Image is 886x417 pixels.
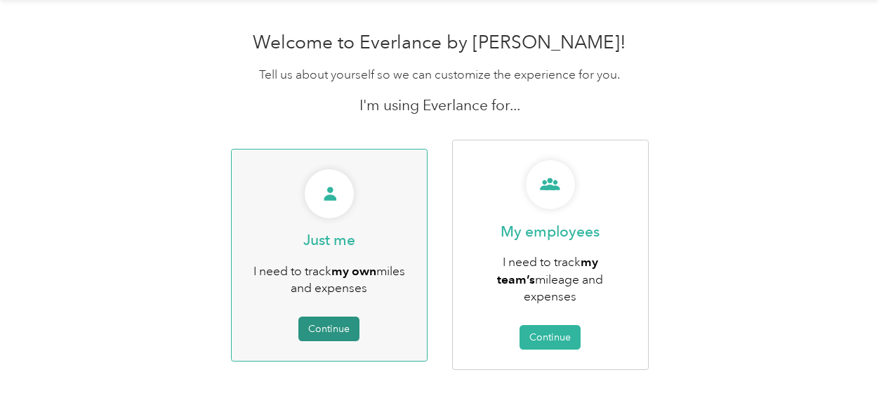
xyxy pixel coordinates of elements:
[220,95,659,115] p: I'm using Everlance for...
[497,254,598,286] b: my team’s
[298,317,359,341] button: Continue
[807,338,886,417] iframe: Everlance-gr Chat Button Frame
[501,222,600,241] p: My employees
[497,254,603,304] span: I need to track mileage and expenses
[253,263,405,296] span: I need to track miles and expenses
[220,66,659,84] p: Tell us about yourself so we can customize the experience for you.
[520,325,581,350] button: Continue
[303,230,355,250] p: Just me
[220,32,659,54] h1: Welcome to Everlance by [PERSON_NAME]!
[331,263,376,278] b: my own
